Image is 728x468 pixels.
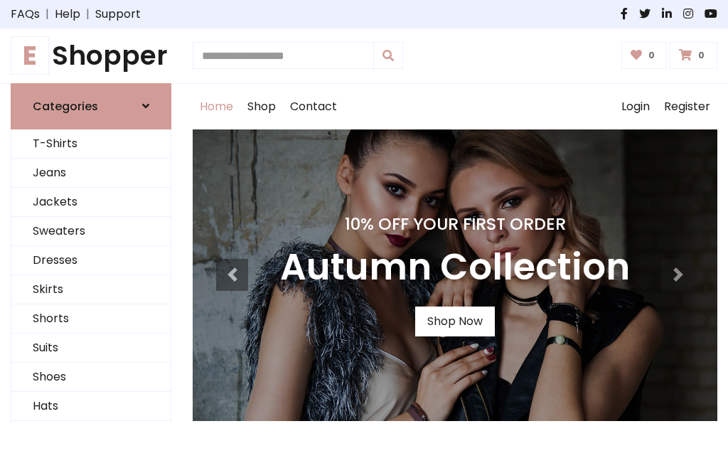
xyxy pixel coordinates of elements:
span: | [40,6,55,23]
a: Skirts [11,275,171,304]
a: 0 [670,42,717,69]
a: Jeans [11,159,171,188]
a: EShopper [11,40,171,72]
a: Categories [11,83,171,129]
a: Help [55,6,80,23]
a: Dresses [11,246,171,275]
span: 0 [695,49,708,62]
a: FAQs [11,6,40,23]
a: Shoes [11,363,171,392]
a: Shop [240,84,283,129]
span: E [11,36,49,75]
a: Shorts [11,304,171,334]
span: 0 [645,49,658,62]
a: Home [193,84,240,129]
a: Sweaters [11,217,171,246]
a: Shop Now [415,307,495,336]
h4: 10% Off Your First Order [280,214,630,234]
a: Support [95,6,141,23]
a: T-Shirts [11,129,171,159]
h1: Shopper [11,40,171,72]
a: Jackets [11,188,171,217]
a: Suits [11,334,171,363]
a: Register [657,84,717,129]
a: 0 [621,42,668,69]
h6: Categories [33,100,98,113]
span: | [80,6,95,23]
a: Contact [283,84,344,129]
h3: Autumn Collection [280,245,630,289]
a: Hats [11,392,171,421]
a: Login [614,84,657,129]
